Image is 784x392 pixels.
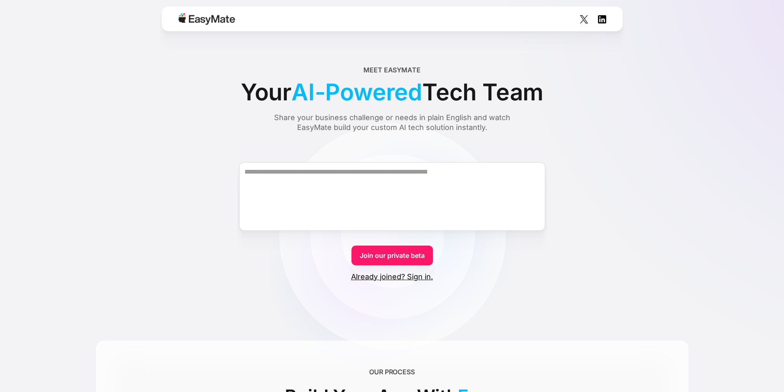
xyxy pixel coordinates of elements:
[241,75,543,109] div: Your
[422,75,543,109] span: Tech Team
[580,15,588,23] img: Social Icon
[363,65,421,75] div: Meet EasyMate
[178,13,235,25] img: Easymate logo
[258,113,526,132] div: Share your business challenge or needs in plain English and watch EasyMate build your custom AI t...
[96,147,689,282] form: Form
[369,367,415,377] div: OUR PROCESS
[598,15,606,23] img: Social Icon
[351,272,433,282] a: Already joined? Sign in.
[291,75,422,109] span: AI-Powered
[351,246,433,265] a: Join our private beta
